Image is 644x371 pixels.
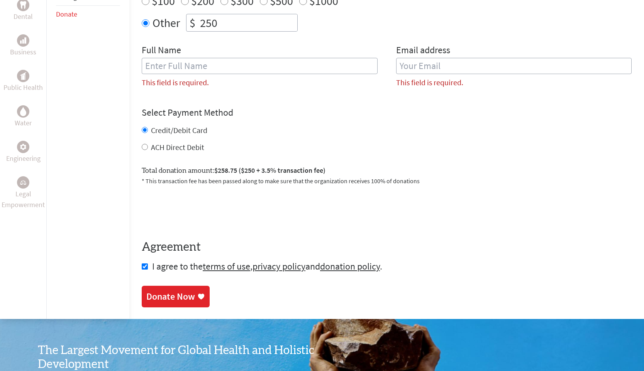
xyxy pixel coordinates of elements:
div: $ [186,14,198,31]
label: This field is required. [396,77,463,88]
a: terms of use [203,260,250,272]
p: Business [10,47,36,57]
div: Public Health [17,70,29,82]
iframe: reCAPTCHA [142,195,259,225]
p: Legal Empowerment [2,189,45,210]
div: Donate Now [146,290,195,303]
span: I agree to the , and . [152,260,382,272]
span: $258.75 ($250 + 3.5% transaction fee) [214,166,325,175]
label: Total donation amount: [142,165,325,176]
label: This field is required. [142,77,209,88]
a: donation policy [320,260,380,272]
img: Public Health [20,72,26,80]
img: Engineering [20,144,26,150]
label: Email address [396,44,450,58]
div: Water [17,105,29,118]
a: WaterWater [15,105,32,128]
label: ACH Direct Debit [151,142,204,152]
img: Legal Empowerment [20,180,26,185]
p: Engineering [6,153,41,164]
input: Enter Full Name [142,58,378,74]
li: Donate [56,6,120,23]
img: Business [20,37,26,44]
a: Donate [56,10,77,19]
a: Public HealthPublic Health [3,70,43,93]
label: Full Name [142,44,181,58]
label: Credit/Debit Card [151,125,207,135]
img: Dental [20,2,26,9]
a: Donate Now [142,286,210,307]
div: Engineering [17,141,29,153]
h4: Select Payment Method [142,106,632,119]
p: * This transaction fee has been passed along to make sure that the organization receives 100% of ... [142,176,632,185]
p: Water [15,118,32,128]
a: privacy policy [253,260,305,272]
label: Other [153,14,180,32]
a: Legal EmpowermentLegal Empowerment [2,176,45,210]
div: Legal Empowerment [17,176,29,189]
img: Water [20,107,26,116]
p: Dental [14,11,33,22]
h4: Agreement [142,240,632,254]
input: Your Email [396,58,632,74]
p: Public Health [3,82,43,93]
a: EngineeringEngineering [6,141,41,164]
div: Business [17,34,29,47]
a: BusinessBusiness [10,34,36,57]
input: Enter Amount [198,14,297,31]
